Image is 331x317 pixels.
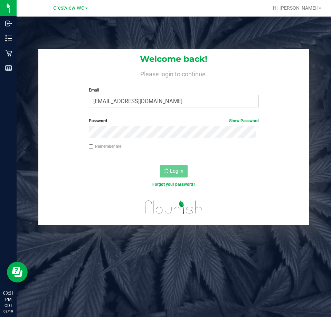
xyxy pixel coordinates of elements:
label: Email [89,87,259,93]
label: Remember me [89,143,121,150]
inline-svg: Inventory [5,35,12,42]
iframe: Resource center [7,262,28,282]
h4: Please login to continue. [38,69,309,77]
input: Remember me [89,144,94,149]
inline-svg: Retail [5,50,12,57]
span: Crestview WC [53,5,84,11]
a: Show Password [229,118,259,123]
a: Forgot your password? [152,182,195,187]
p: 08/19 [3,309,13,314]
p: 03:21 PM CDT [3,290,13,309]
button: Log In [160,165,188,177]
inline-svg: Inbound [5,20,12,27]
span: Log In [170,168,183,174]
span: Hi, [PERSON_NAME]! [273,5,318,11]
img: flourish_logo.svg [140,195,208,220]
span: Password [89,118,107,123]
h1: Welcome back! [38,55,309,64]
inline-svg: Reports [5,65,12,71]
